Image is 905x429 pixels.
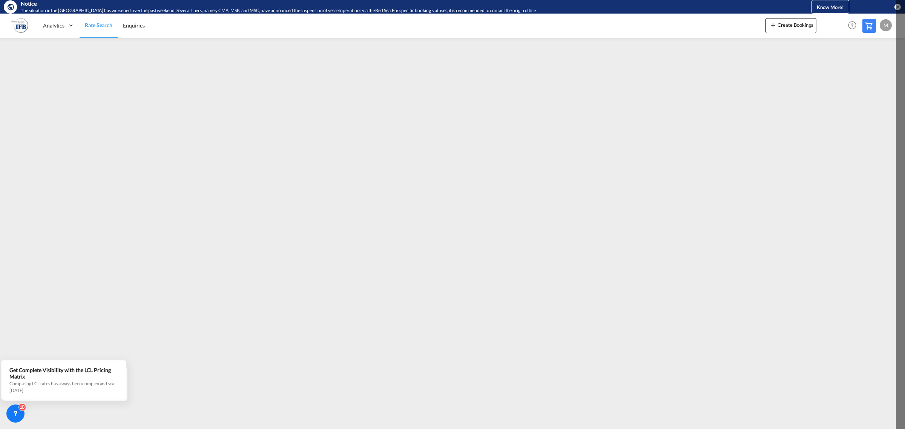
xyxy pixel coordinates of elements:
span: Rate Search [85,22,112,28]
button: icon-plus 400-fgCreate Bookings [765,18,816,33]
span: Know More! [817,4,844,10]
div: Help [846,19,862,32]
button: icon-close-circle [894,3,901,11]
img: b628ab10256c11eeb52753acbc15d091.png [11,17,28,34]
md-icon: icon-plus 400-fg [768,20,778,29]
md-icon: icon-earth [7,3,14,11]
a: Enquiries [118,13,150,38]
div: M [880,19,892,31]
span: Enquiries [123,22,145,29]
a: Rate Search [80,13,118,38]
span: Help [846,19,859,32]
span: Analytics [43,22,64,29]
div: The situation in the Red Sea has worsened over the past weekend. Several liners, namely CMA, MSK,... [21,8,767,14]
div: Analytics [38,13,80,38]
